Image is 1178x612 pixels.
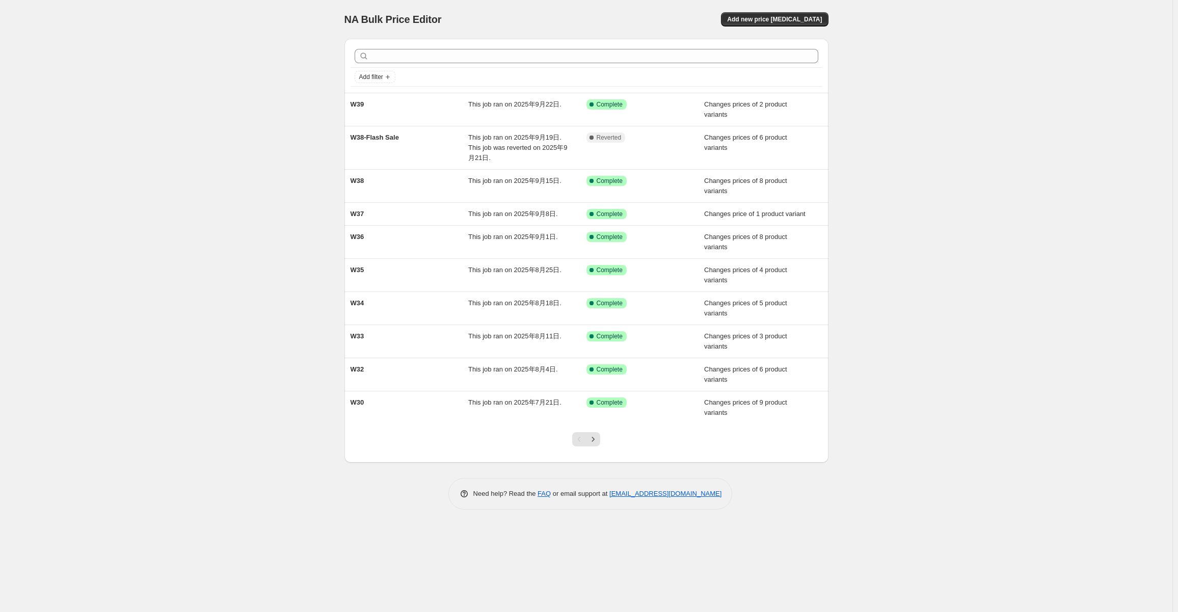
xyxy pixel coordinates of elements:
span: Complete [597,332,623,340]
nav: Pagination [572,432,600,446]
span: W38 [351,177,364,184]
span: This job ran on 2025年8月25日. [468,266,561,274]
span: Changes prices of 4 product variants [704,266,787,284]
button: Add filter [355,71,395,83]
span: W36 [351,233,364,241]
span: Complete [597,233,623,241]
span: Changes prices of 9 product variants [704,398,787,416]
span: Changes prices of 3 product variants [704,332,787,350]
span: This job ran on 2025年8月18日. [468,299,561,307]
button: Add new price [MEDICAL_DATA] [721,12,828,26]
span: This job ran on 2025年9月1日. [468,233,558,241]
span: W32 [351,365,364,373]
span: W35 [351,266,364,274]
span: Changes prices of 6 product variants [704,134,787,151]
span: W38-Flash Sale [351,134,399,141]
span: W30 [351,398,364,406]
button: Next [586,432,600,446]
span: This job ran on 2025年9月19日. This job was reverted on 2025年9月21日. [468,134,567,162]
span: This job ran on 2025年7月21日. [468,398,561,406]
span: This job ran on 2025年9月22日. [468,100,561,108]
span: This job ran on 2025年9月8日. [468,210,558,218]
a: [EMAIL_ADDRESS][DOMAIN_NAME] [609,490,721,497]
span: Complete [597,299,623,307]
span: W33 [351,332,364,340]
span: W37 [351,210,364,218]
span: NA Bulk Price Editor [344,14,442,25]
span: Need help? Read the [473,490,538,497]
a: FAQ [538,490,551,497]
span: Add filter [359,73,383,81]
span: Changes prices of 8 product variants [704,177,787,195]
span: Changes prices of 8 product variants [704,233,787,251]
span: This job ran on 2025年8月11日. [468,332,561,340]
span: W39 [351,100,364,108]
span: Complete [597,100,623,109]
span: This job ran on 2025年9月15日. [468,177,561,184]
span: W34 [351,299,364,307]
span: Changes prices of 6 product variants [704,365,787,383]
span: Complete [597,398,623,407]
span: Complete [597,177,623,185]
span: Changes price of 1 product variant [704,210,806,218]
span: Reverted [597,134,622,142]
span: Complete [597,365,623,374]
span: Changes prices of 2 product variants [704,100,787,118]
span: Changes prices of 5 product variants [704,299,787,317]
span: Complete [597,210,623,218]
span: Complete [597,266,623,274]
span: This job ran on 2025年8月4日. [468,365,558,373]
span: Add new price [MEDICAL_DATA] [727,15,822,23]
span: or email support at [551,490,609,497]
